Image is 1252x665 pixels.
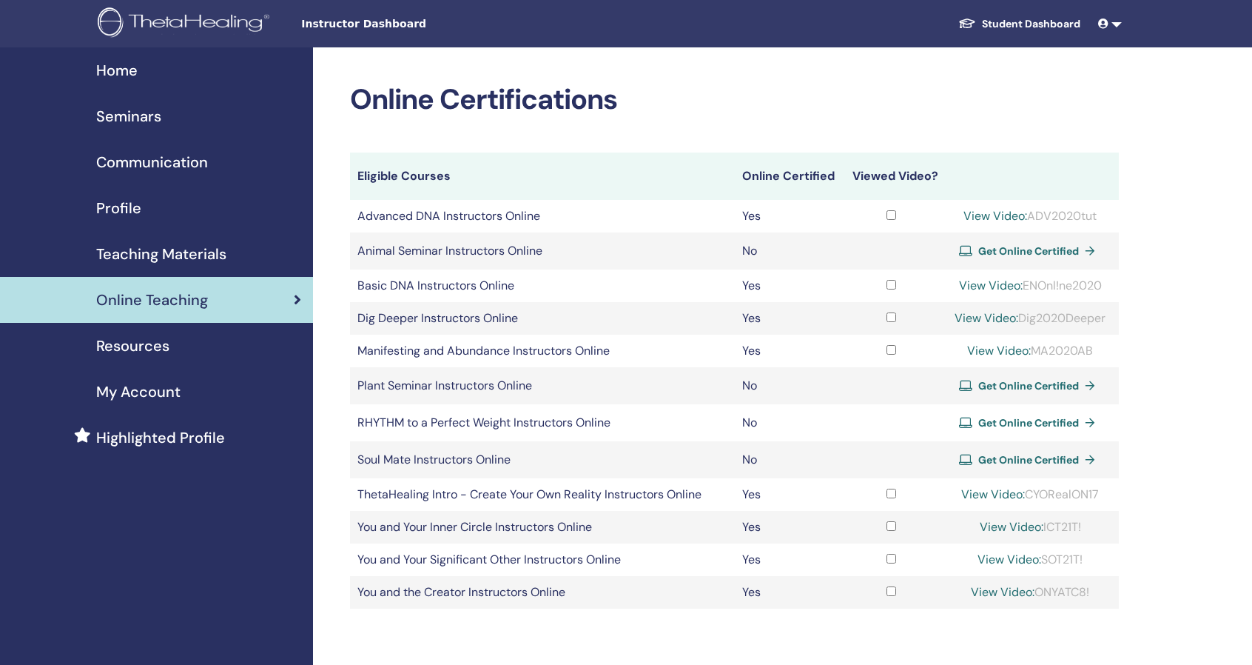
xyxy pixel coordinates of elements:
[735,233,842,270] td: No
[350,302,735,335] td: Dig Deeper Instructors Online
[949,342,1111,360] div: MA2020AB
[735,478,842,511] td: Yes
[96,151,208,173] span: Communication
[978,379,1079,392] span: Get Online Certified
[978,453,1079,467] span: Get Online Certified
[841,153,941,200] th: Viewed Video?
[350,576,735,609] td: You and the Creator Instructors Online
[735,441,842,478] td: No
[96,289,208,311] span: Online Teaching
[949,277,1111,295] div: ENOnl!ne2020
[350,511,735,544] td: You and Your Inner Circle Instructors Online
[949,486,1111,504] div: CYORealON17
[350,153,735,200] th: Eligible Courses
[96,381,181,403] span: My Account
[959,375,1101,397] a: Get Online Certified
[963,208,1027,224] a: View Video:
[977,552,1041,567] a: View Video:
[735,404,842,441] td: No
[946,10,1092,38] a: Student Dashboard
[955,310,1018,326] a: View Video:
[301,16,523,32] span: Instructor Dashboard
[735,544,842,576] td: Yes
[350,233,735,270] td: Animal Seminar Instructors Online
[350,404,735,441] td: RHYTHM to a Perfect Weight Instructors Online
[735,576,842,609] td: Yes
[735,511,842,544] td: Yes
[949,207,1111,225] div: ADV2020tut
[350,367,735,404] td: Plant Seminar Instructors Online
[350,335,735,367] td: Manifesting and Abundance Instructors Online
[735,200,842,233] td: Yes
[959,240,1101,262] a: Get Online Certified
[735,367,842,404] td: No
[96,59,138,81] span: Home
[350,83,1119,117] h2: Online Certifications
[967,343,1031,358] a: View Video:
[98,7,275,41] img: logo.png
[735,153,842,200] th: Online Certified
[949,310,1111,327] div: Dig2020Deeper
[350,270,735,302] td: Basic DNA Instructors Online
[980,519,1043,535] a: View Video:
[958,17,976,30] img: graduation-cap-white.svg
[971,584,1034,600] a: View Video:
[96,243,226,265] span: Teaching Materials
[350,200,735,233] td: Advanced DNA Instructors Online
[949,584,1111,601] div: ONYATC8!
[961,487,1025,502] a: View Video:
[949,518,1111,536] div: ICT21T!
[350,544,735,576] td: You and Your Significant Other Instructors Online
[959,278,1023,293] a: View Video:
[96,335,169,357] span: Resources
[96,105,161,127] span: Seminars
[949,551,1111,569] div: SOT21T!
[735,335,842,367] td: Yes
[96,427,225,449] span: Highlighted Profile
[978,416,1079,430] span: Get Online Certified
[96,197,141,219] span: Profile
[350,441,735,478] td: Soul Mate Instructors Online
[959,412,1101,434] a: Get Online Certified
[735,302,842,335] td: Yes
[978,244,1079,258] span: Get Online Certified
[735,270,842,302] td: Yes
[959,449,1101,471] a: Get Online Certified
[350,478,735,511] td: ThetaHealing Intro - Create Your Own Reality Instructors Online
